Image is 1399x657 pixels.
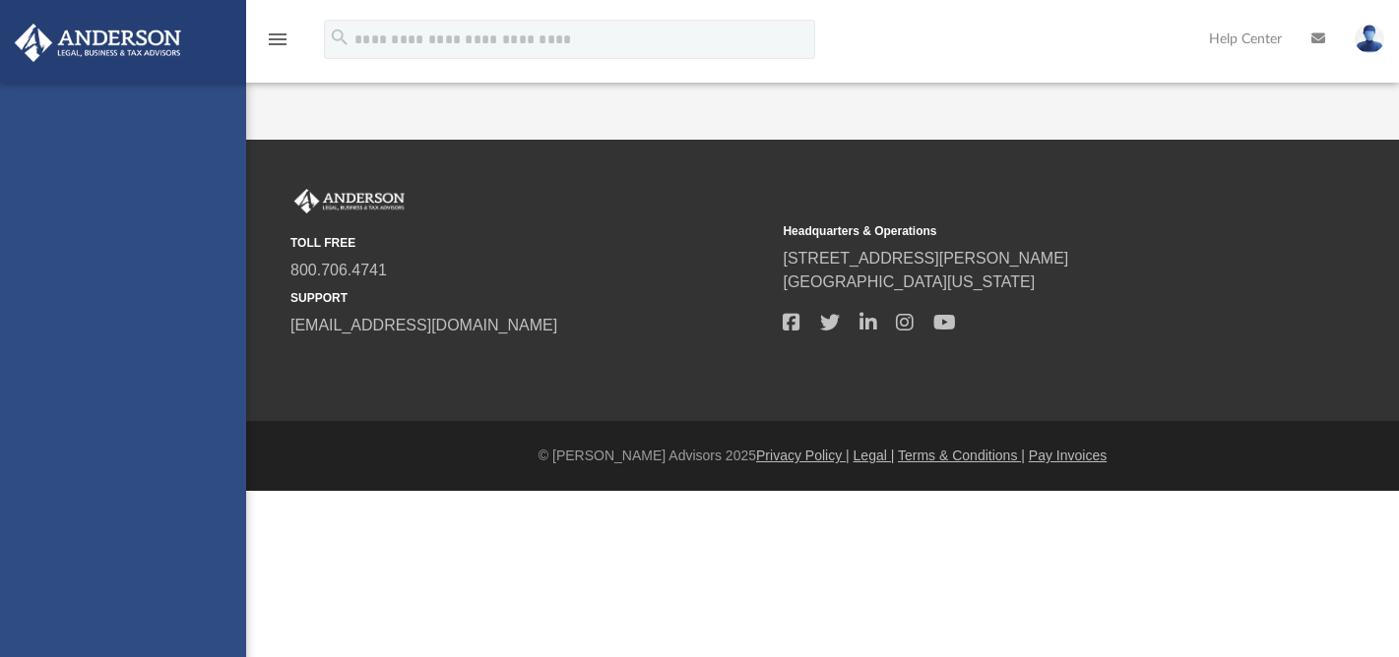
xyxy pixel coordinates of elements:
a: 800.706.4741 [290,262,387,278]
a: [STREET_ADDRESS][PERSON_NAME] [783,250,1068,267]
small: SUPPORT [290,289,769,307]
img: Anderson Advisors Platinum Portal [290,189,409,214]
a: [GEOGRAPHIC_DATA][US_STATE] [783,273,1035,290]
a: menu [266,37,289,51]
div: © [PERSON_NAME] Advisors 2025 [246,446,1399,466]
a: Pay Invoices [1029,448,1107,463]
i: search [329,27,350,48]
small: TOLL FREE [290,234,769,252]
a: Privacy Policy | [756,448,850,463]
img: User Pic [1355,25,1384,53]
img: Anderson Advisors Platinum Portal [9,24,187,62]
a: Terms & Conditions | [898,448,1025,463]
small: Headquarters & Operations [783,222,1261,240]
a: Legal | [854,448,895,463]
a: [EMAIL_ADDRESS][DOMAIN_NAME] [290,317,557,333]
i: menu [266,28,289,51]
